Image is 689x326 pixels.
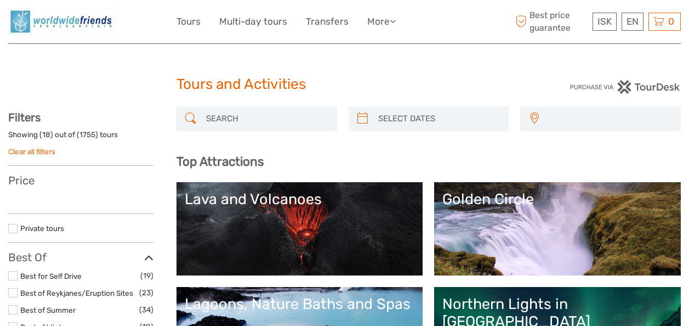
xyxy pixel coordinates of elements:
div: Golden Circle [442,190,673,208]
span: (19) [140,269,153,282]
b: Top Attractions [176,154,264,169]
div: Lava and Volcanoes [185,190,415,208]
a: Multi-day tours [219,14,287,30]
input: SEARCH [202,109,332,128]
h1: Tours and Activities [176,76,513,93]
a: Transfers [306,14,349,30]
a: Private tours [20,224,64,233]
label: 1755 [79,130,95,140]
div: Showing ( ) out of ( ) tours [8,130,153,147]
a: Best of Reykjanes/Eruption Sites [20,289,133,297]
h3: Best Of [8,251,153,264]
span: Best price guarantee [513,9,590,33]
label: 18 [42,130,50,140]
span: 0 [667,16,676,27]
a: Tours [176,14,201,30]
a: Clear all filters [8,147,55,156]
a: Golden Circle [442,190,673,267]
div: Lagoons, Nature Baths and Spas [185,295,415,313]
span: (34) [139,303,153,316]
strong: Filters [8,111,41,124]
input: SELECT DATES [374,109,504,128]
div: EN [622,13,644,31]
a: Best of Summer [20,306,76,314]
span: ISK [597,16,612,27]
a: More [367,14,396,30]
span: (23) [139,286,153,299]
h3: Price [8,174,153,187]
a: Best for Self Drive [20,272,82,280]
img: 1527-52e4c429-ab64-4de8-a459-37c2e0d87ce9_logo_small.jpg [8,8,116,35]
img: PurchaseViaTourDesk.png [570,80,681,94]
a: Lava and Volcanoes [185,190,415,267]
